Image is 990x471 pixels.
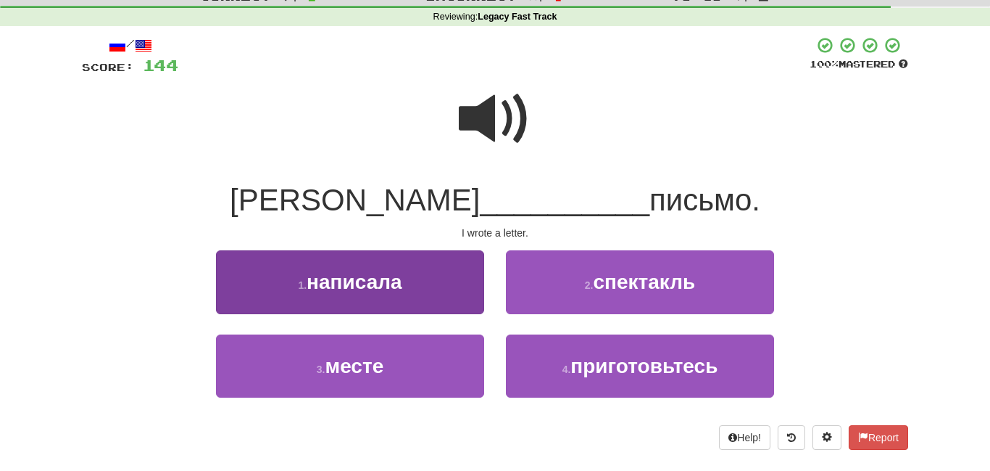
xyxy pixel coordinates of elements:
[649,183,760,217] span: письмо.
[562,364,571,375] small: 4 .
[216,335,484,398] button: 3.месте
[810,58,839,70] span: 100 %
[143,56,178,74] span: 144
[778,425,805,450] button: Round history (alt+y)
[506,335,774,398] button: 4.приготовьтесь
[570,355,717,377] span: приготовьтесь
[593,271,695,293] span: спектакль
[478,12,557,22] strong: Legacy Fast Track
[82,61,134,73] span: Score:
[317,364,325,375] small: 3 .
[480,183,649,217] span: __________
[325,355,383,377] span: месте
[506,250,774,314] button: 2.спектакль
[307,271,402,293] span: написала
[82,36,178,54] div: /
[719,425,770,450] button: Help!
[216,250,484,314] button: 1.написала
[585,279,594,291] small: 2 .
[82,226,908,240] div: I wrote a letter.
[849,425,908,450] button: Report
[298,279,307,291] small: 1 .
[230,183,480,217] span: [PERSON_NAME]
[810,58,908,71] div: Mastered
